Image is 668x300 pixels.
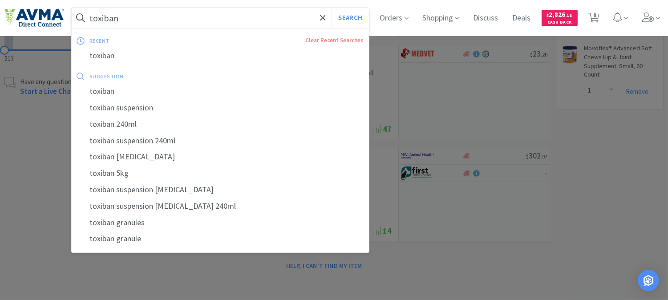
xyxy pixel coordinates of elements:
[72,198,369,215] div: toxiban suspension [MEDICAL_DATA] 240ml
[72,83,369,100] div: toxiban
[306,36,364,44] a: Clear Recent Searches
[72,182,369,198] div: toxiban suspension [MEDICAL_DATA]
[566,12,572,18] span: . 18
[89,69,243,83] div: suggestion
[72,133,369,149] div: toxiban suspension 240ml
[72,215,369,231] div: toxiban granules
[332,8,368,28] button: Search
[547,10,572,19] span: 2,826
[72,231,369,247] div: toxiban granule
[72,48,369,64] div: toxiban
[547,12,549,18] span: $
[547,20,572,26] span: Cash Back
[542,6,578,30] a: $2,826.18Cash Back
[72,165,369,182] div: toxiban 5kg
[585,15,603,23] a: 8
[470,14,502,22] a: Discuss
[72,149,369,165] div: toxiban [MEDICAL_DATA]
[72,116,369,133] div: toxiban 240ml
[72,8,369,28] input: Search by item, sku, manufacturer, ingredient, size...
[509,14,534,22] a: Deals
[638,270,659,291] div: Open Intercom Messenger
[72,100,369,116] div: toxiban suspension
[89,34,207,48] div: recent
[4,8,64,27] img: e4e33dab9f054f5782a47901c742baa9_102.png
